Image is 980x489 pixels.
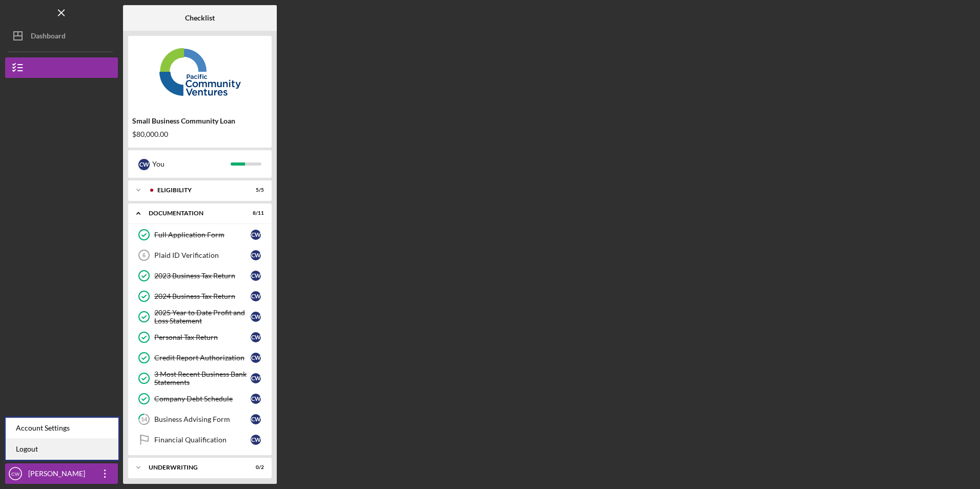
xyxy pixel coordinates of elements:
[154,231,251,239] div: Full Application Form
[133,245,267,266] a: 6Plaid ID VerificationCW
[132,117,268,125] div: Small Business Community Loan
[142,252,146,258] tspan: 6
[149,210,238,216] div: Documentation
[133,430,267,450] a: Financial QualificationCW
[31,26,66,49] div: Dashboard
[154,251,251,259] div: Plaid ID Verification
[133,409,267,430] a: 14Business Advising FormCW
[149,464,238,471] div: Underwriting
[152,155,231,173] div: You
[154,292,251,300] div: 2024 Business Tax Return
[251,332,261,342] div: C W
[154,415,251,423] div: Business Advising Form
[5,463,118,484] button: CW[PERSON_NAME]
[251,271,261,281] div: C W
[251,250,261,260] div: C W
[246,210,264,216] div: 8 / 11
[133,389,267,409] a: Company Debt ScheduleCW
[133,348,267,368] a: Credit Report AuthorizationCW
[154,436,251,444] div: Financial Qualification
[154,354,251,362] div: Credit Report Authorization
[133,327,267,348] a: Personal Tax ReturnCW
[251,373,261,383] div: C W
[251,291,261,301] div: C W
[154,272,251,280] div: 2023 Business Tax Return
[132,130,268,138] div: $80,000.00
[133,225,267,245] a: Full Application FormCW
[133,286,267,307] a: 2024 Business Tax ReturnCW
[26,463,92,486] div: [PERSON_NAME]
[154,395,251,403] div: Company Debt Schedule
[246,187,264,193] div: 5 / 5
[128,41,272,103] img: Product logo
[133,307,267,327] a: 2025 Year to Date Profit and Loss StatementCW
[154,333,251,341] div: Personal Tax Return
[154,309,251,325] div: 2025 Year to Date Profit and Loss Statement
[251,435,261,445] div: C W
[251,230,261,240] div: C W
[251,414,261,424] div: C W
[133,266,267,286] a: 2023 Business Tax ReturnCW
[6,418,118,439] div: Account Settings
[246,464,264,471] div: 0 / 2
[5,26,118,46] button: Dashboard
[154,370,251,386] div: 3 Most Recent Business Bank Statements
[157,187,238,193] div: Eligibility
[251,394,261,404] div: C W
[11,471,20,477] text: CW
[6,439,118,460] a: Logout
[133,368,267,389] a: 3 Most Recent Business Bank StatementsCW
[251,353,261,363] div: C W
[185,14,215,22] b: Checklist
[251,312,261,322] div: C W
[138,159,150,170] div: C W
[141,416,148,423] tspan: 14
